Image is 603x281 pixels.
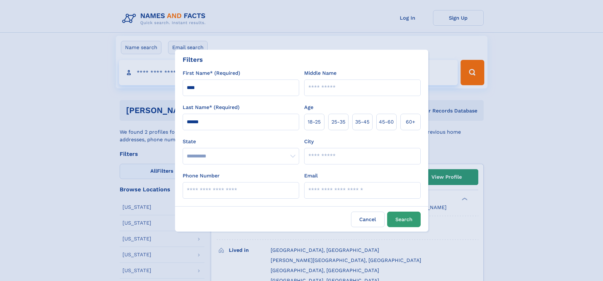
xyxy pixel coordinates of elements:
[387,212,421,227] button: Search
[183,69,240,77] label: First Name* (Required)
[304,172,318,180] label: Email
[355,118,369,126] span: 35‑45
[304,104,313,111] label: Age
[304,138,314,145] label: City
[331,118,345,126] span: 25‑35
[183,172,220,180] label: Phone Number
[304,69,336,77] label: Middle Name
[183,55,203,64] div: Filters
[183,104,240,111] label: Last Name* (Required)
[308,118,321,126] span: 18‑25
[379,118,394,126] span: 45‑60
[183,138,299,145] label: State
[406,118,415,126] span: 60+
[351,212,385,227] label: Cancel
